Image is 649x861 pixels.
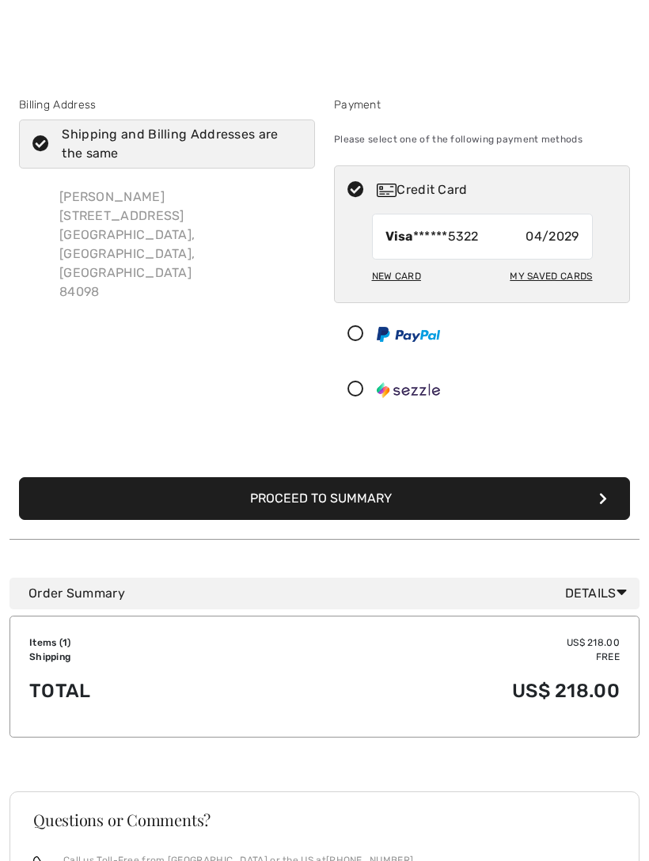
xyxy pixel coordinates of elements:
img: Credit Card [377,184,397,197]
div: New Card [372,263,421,290]
td: Items ( ) [29,635,244,650]
div: Order Summary [28,584,633,603]
div: Shipping and Billing Addresses are the same [62,125,291,163]
span: Details [565,584,633,603]
td: Total [29,664,244,718]
div: [PERSON_NAME] [STREET_ADDRESS] [GEOGRAPHIC_DATA], [GEOGRAPHIC_DATA], [GEOGRAPHIC_DATA] 84098 [47,175,315,314]
td: US$ 218.00 [244,664,620,718]
div: Credit Card [377,180,619,199]
td: US$ 218.00 [244,635,620,650]
span: 1 [63,637,67,648]
img: PayPal [377,327,440,342]
div: My Saved Cards [510,263,592,290]
span: 04/2029 [526,227,579,246]
strong: Visa [385,229,413,244]
div: Billing Address [19,97,315,113]
h3: Questions or Comments? [33,812,616,828]
img: Sezzle [377,382,440,398]
button: Proceed to Summary [19,477,630,520]
td: Shipping [29,650,244,664]
div: Payment [334,97,630,113]
div: Please select one of the following payment methods [334,119,630,159]
td: Free [244,650,620,664]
